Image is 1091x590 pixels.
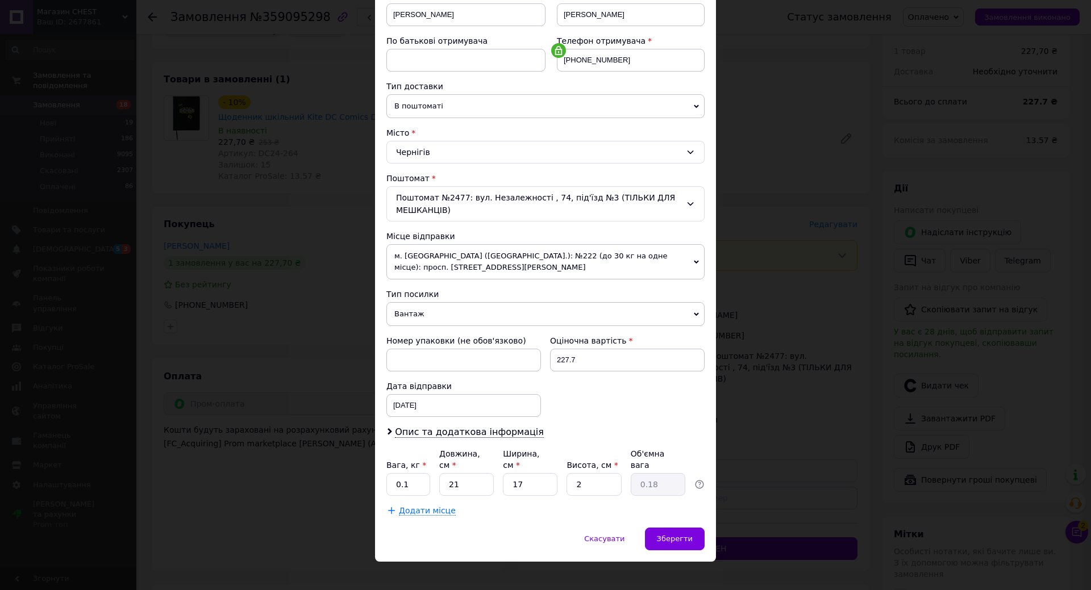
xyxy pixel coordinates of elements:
span: Скасувати [584,534,624,543]
span: Додати місце [399,506,456,516]
label: Ширина, см [503,449,539,470]
div: Поштомат [386,173,705,184]
div: Поштомат №2477: вул. Незалежності , 74, під'їзд №3 (ТІЛЬКИ ДЛЯ МЕШКАНЦІВ) [386,186,705,221]
div: Оціночна вартість [550,335,705,346]
span: Тип посилки [386,290,439,299]
div: Чернігів [386,141,705,164]
input: +380 [557,49,705,72]
label: Висота, см [567,461,618,470]
span: В поштоматі [386,94,705,118]
span: Тип доставки [386,82,443,91]
span: Вантаж [386,302,705,326]
div: Номер упаковки (не обов'язково) [386,335,541,346]
div: Дата відправки [386,380,541,392]
span: По батькові отримувача [386,36,488,45]
span: Опис та додаткова інформація [395,426,544,438]
span: Зберегти [657,534,693,543]
div: Місто [386,127,705,139]
span: м. [GEOGRAPHIC_DATA] ([GEOGRAPHIC_DATA].): №222 (до 30 кг на одне місце): просп. [STREET_ADDRESS]... [386,244,705,279]
label: Вага, кг [386,461,426,470]
label: Довжина, см [439,449,480,470]
div: Об'ємна вага [631,448,685,471]
span: Телефон отримувача [557,36,646,45]
span: Місце відправки [386,232,455,241]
